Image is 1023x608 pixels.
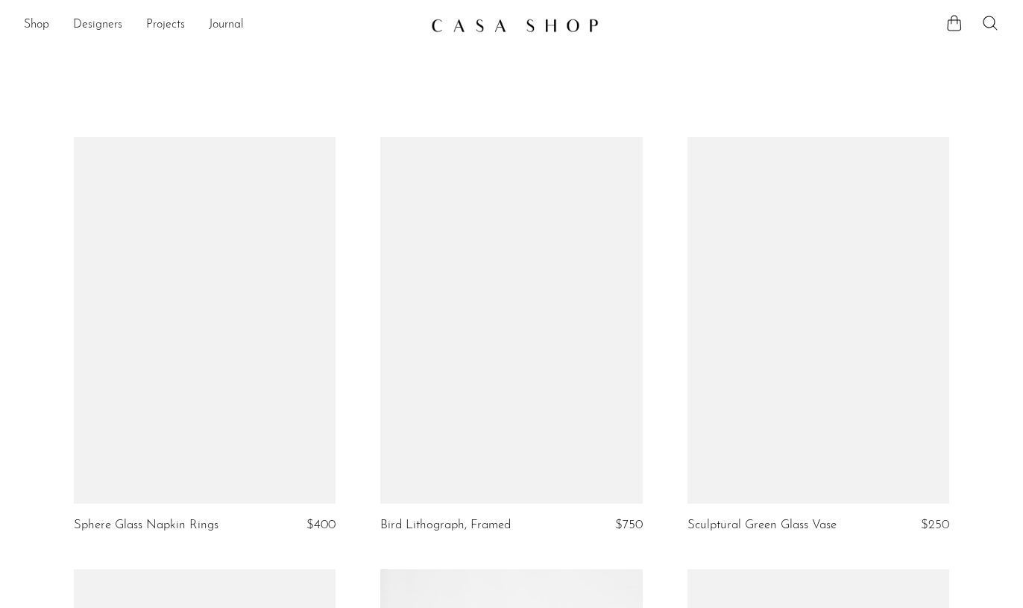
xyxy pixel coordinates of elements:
[306,519,336,531] span: $400
[24,16,49,35] a: Shop
[687,519,837,532] a: Sculptural Green Glass Vase
[146,16,185,35] a: Projects
[615,519,643,531] span: $750
[74,519,218,532] a: Sphere Glass Napkin Rings
[209,16,244,35] a: Journal
[73,16,122,35] a: Designers
[24,13,419,38] ul: NEW HEADER MENU
[921,519,949,531] span: $250
[24,13,419,38] nav: Desktop navigation
[380,519,511,532] a: Bird Lithograph, Framed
